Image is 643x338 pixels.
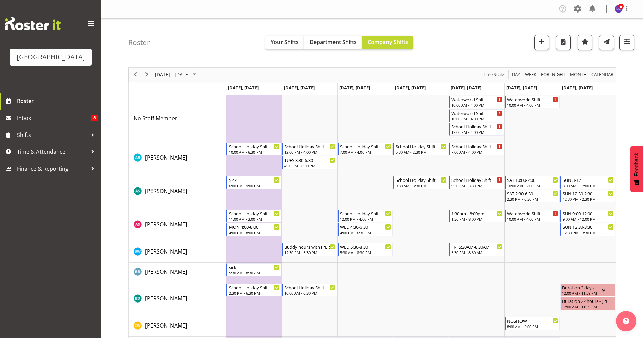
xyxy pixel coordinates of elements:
[560,284,615,296] div: Braedyn Dykes"s event - Duration 2 days - Braedyn Dykes Begin From Sunday, September 28, 2025 at ...
[556,35,571,50] button: Download a PDF of the roster according to the set date range.
[451,123,502,130] div: School Holiday Shift
[451,149,502,155] div: 7:00 AM - 4:00 PM
[451,143,502,150] div: School Holiday Shift
[449,96,504,108] div: No Staff Member"s event - Waterworld Shift Begin From Friday, September 26, 2025 at 10:00:00 AM G...
[338,223,393,236] div: Alex Sansom"s event - WED 4:30-6:30 Begin From Wednesday, September 24, 2025 at 4:00:00 PM GMT+12...
[226,176,282,189] div: Ajay Smith"s event - Sick Begin From Monday, September 22, 2025 at 6:00:00 PM GMT+12:00 Ends At M...
[449,109,504,122] div: No Staff Member"s event - Waterworld Shift Begin From Friday, September 26, 2025 at 10:00:00 AM G...
[145,294,187,303] a: [PERSON_NAME]
[226,284,282,296] div: Braedyn Dykes"s event - School Holiday Shift Begin From Monday, September 22, 2025 at 2:30:00 PM ...
[507,317,558,324] div: NOSHOW
[505,96,560,108] div: No Staff Member"s event - Waterworld Shift Begin From Saturday, September 27, 2025 at 10:00:00 AM...
[229,270,280,275] div: 5:30 AM - 8:30 AM
[284,149,335,155] div: 12:00 PM - 4:00 PM
[634,153,640,176] span: Feedback
[284,290,335,296] div: 10:00 AM - 6:30 PM
[284,156,335,163] div: TUES 3:30-6:30
[145,322,187,329] span: [PERSON_NAME]
[129,175,226,209] td: Ajay Smith resource
[339,84,370,91] span: [DATE], [DATE]
[265,36,304,49] button: Your Shifts
[562,84,593,91] span: [DATE], [DATE]
[449,123,504,136] div: No Staff Member"s event - School Holiday Shift Begin From Friday, September 26, 2025 at 12:00:00 ...
[226,263,282,276] div: Bradley Barton"s event - sick Begin From Monday, September 22, 2025 at 5:30:00 AM GMT+12:00 Ends ...
[451,102,502,108] div: 10:00 AM - 4:00 PM
[563,223,614,230] div: SUN 12:30-3:30
[145,154,187,161] span: [PERSON_NAME]
[563,176,614,183] div: SUN 8-12
[560,190,615,202] div: Ajay Smith"s event - SUN 12:30-2:30 Begin From Sunday, September 28, 2025 at 12:30:00 PM GMT+13:0...
[141,68,153,82] div: next period
[511,70,521,79] button: Timeline Day
[507,96,558,103] div: Waterworld Shift
[130,68,141,82] div: previous period
[340,143,391,150] div: School Holiday Shift
[229,264,280,270] div: sick
[17,164,88,174] span: Finance & Reporting
[393,176,448,189] div: Ajay Smith"s event - School Holiday Shift Begin From Thursday, September 25, 2025 at 9:30:00 AM G...
[562,297,614,304] div: Duration 22 hours - [PERSON_NAME]
[145,221,187,228] span: [PERSON_NAME]
[562,304,614,309] div: 12:00 AM - 11:59 PM
[505,317,560,330] div: Cain Wilson"s event - NOSHOW Begin From Saturday, September 27, 2025 at 8:00:00 AM GMT+12:00 Ends...
[284,143,335,150] div: School Holiday Shift
[338,243,393,256] div: Ben Wyatt"s event - WED 5:30-8:30 Begin From Wednesday, September 24, 2025 at 5:30:00 AM GMT+12:0...
[229,230,280,235] div: 4:00 PM - 8:00 PM
[578,35,592,50] button: Highlight an important date within the roster.
[284,243,335,250] div: Buddy hours with [PERSON_NAME]
[449,143,504,155] div: Addison Robertson"s event - School Holiday Shift Begin From Friday, September 26, 2025 at 7:00:00...
[340,230,391,235] div: 4:00 PM - 6:30 PM
[128,39,150,46] h4: Roster
[340,250,391,255] div: 5:30 AM - 8:30 AM
[228,84,259,91] span: [DATE], [DATE]
[449,176,504,189] div: Ajay Smith"s event - School Holiday Shift Begin From Friday, September 26, 2025 at 9:30:00 AM GMT...
[563,183,614,188] div: 8:00 AM - 12:00 PM
[229,223,280,230] div: MON 4:00-8:00
[229,284,280,291] div: School Holiday Shift
[451,84,481,91] span: [DATE], [DATE]
[129,316,226,337] td: Cain Wilson resource
[145,268,187,275] span: [PERSON_NAME]
[17,147,88,157] span: Time & Attendance
[507,183,558,188] div: 10:00 AM - 2:00 PM
[304,36,362,49] button: Department Shifts
[393,143,448,155] div: Addison Robertson"s event - School Holiday Shift Begin From Thursday, September 25, 2025 at 5:30:...
[451,183,502,188] div: 9:30 AM - 3:30 PM
[229,143,280,150] div: School Holiday Shift
[507,176,558,183] div: SAT 10:00-2:00
[507,210,558,217] div: Waterworld Shift
[505,210,560,222] div: Alex Sansom"s event - Waterworld Shift Begin From Saturday, September 27, 2025 at 10:00:00 AM GMT...
[134,114,177,122] a: No Staff Member
[591,70,614,79] span: calendar
[449,243,504,256] div: Ben Wyatt"s event - FRI 5:30AM-8:30AM Begin From Friday, September 26, 2025 at 5:30:00 AM GMT+12:...
[340,223,391,230] div: WED 4:30-6:30
[599,35,614,50] button: Send a list of all shifts for the selected filtered period to all rostered employees.
[507,190,558,197] div: SAT 2:30-6:30
[511,70,521,79] span: Day
[131,70,140,79] button: Previous
[562,284,602,291] div: Duration 2 days - [PERSON_NAME]
[17,96,98,106] span: Roster
[284,163,335,168] div: 4:30 PM - 6:30 PM
[340,243,391,250] div: WED 5:30-8:30
[563,190,614,197] div: SUN 12:30-2:30
[129,209,226,242] td: Alex Sansom resource
[451,110,502,116] div: Waterworld Shift
[368,38,408,46] span: Company Shifts
[229,216,280,222] div: 11:00 AM - 3:00 PM
[284,284,335,291] div: School Holiday Shift
[451,116,502,121] div: 10:00 AM - 4:00 PM
[540,70,567,79] button: Fortnight
[284,250,335,255] div: 12:30 PM - 5:30 PM
[563,216,614,222] div: 9:00 AM - 12:00 PM
[229,290,280,296] div: 2:30 PM - 6:30 PM
[229,210,280,217] div: School Holiday Shift
[507,196,558,202] div: 2:30 PM - 6:30 PM
[482,70,505,79] button: Time Scale
[590,70,615,79] button: Month
[129,283,226,316] td: Braedyn Dykes resource
[449,210,504,222] div: Alex Sansom"s event - 1:30pm - 8:00pm Begin From Friday, September 26, 2025 at 1:30:00 PM GMT+12:...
